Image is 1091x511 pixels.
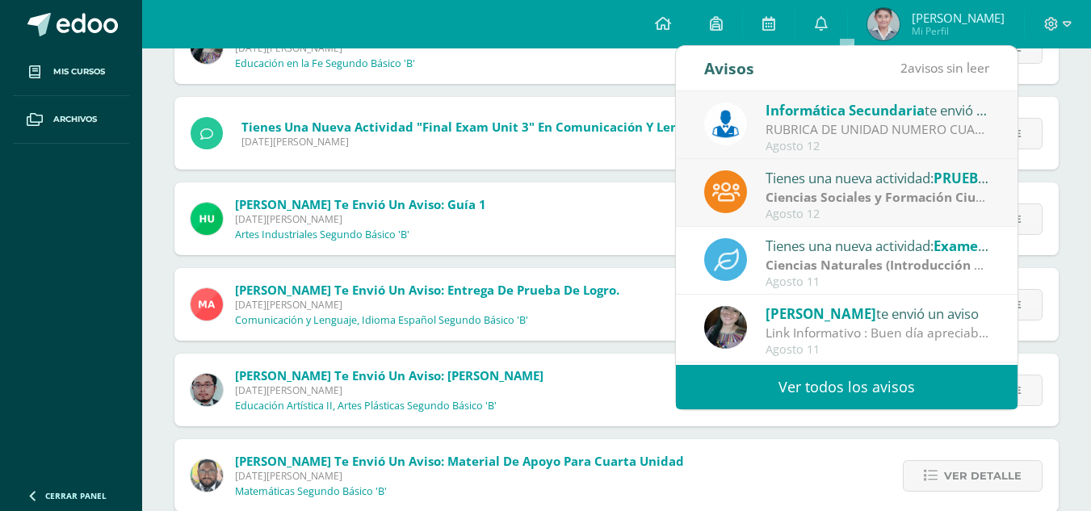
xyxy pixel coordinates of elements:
p: Educación Artística II, Artes Plásticas Segundo Básico 'B' [235,400,497,413]
div: Avisos [704,46,754,90]
a: Archivos [13,96,129,144]
span: [PERSON_NAME] [766,304,876,323]
img: 712781701cd376c1a616437b5c60ae46.png [191,459,223,492]
img: 0fd6451cf16eae051bb176b5d8bc5f11.png [191,288,223,320]
p: Matemáticas Segundo Básico 'B' [235,485,387,498]
div: Agosto 12 [766,140,990,153]
div: | Prueba de Logro [766,188,990,207]
span: [PERSON_NAME] te envió un aviso: material de apoyo para cuarta unidad [235,453,684,469]
span: Cerrar panel [45,490,107,501]
span: Mi Perfil [912,24,1005,38]
div: Tienes una nueva actividad: [766,167,990,188]
span: [DATE][PERSON_NAME] [235,469,684,483]
span: [DATE][PERSON_NAME] [235,298,619,312]
div: Tienes una nueva actividad: [766,235,990,256]
span: avisos sin leer [900,59,989,77]
span: Mis cursos [53,65,105,78]
div: Agosto 11 [766,275,990,289]
div: Link Informativo : Buen día apreciables estudiantes, es un gusto dirigirme a ustedes en este inic... [766,324,990,342]
div: te envió un aviso [766,99,990,120]
p: Educación en la Fe Segundo Básico 'B' [235,57,415,70]
img: 6ed6846fa57649245178fca9fc9a58dd.png [704,103,747,145]
div: Agosto 11 [766,343,990,357]
span: Tienes una nueva actividad "Final Exam Unit 3" En Comunicación y Lenguaje, Idioma Extranjero Inglés [241,119,867,135]
img: fd23069c3bd5c8dde97a66a86ce78287.png [191,203,223,235]
div: te envió un aviso [766,303,990,324]
div: | Prueba de Logro [766,256,990,274]
a: Ver todos los avisos [676,365,1018,409]
span: Informática Secundaria [766,101,925,119]
span: [PERSON_NAME] te envió un aviso: [PERSON_NAME] [235,367,543,383]
img: 8322e32a4062cfa8b237c59eedf4f548.png [704,306,747,349]
span: [DATE][PERSON_NAME] [235,212,486,226]
img: 5fac68162d5e1b6fbd390a6ac50e103d.png [191,374,223,406]
span: Archivos [53,113,97,126]
img: ca71864a5d0528a2f2ad2f0401821164.png [867,8,900,40]
span: [PERSON_NAME] te envió un aviso: Guía 1 [235,196,486,212]
span: [PERSON_NAME] [912,10,1005,26]
span: 2 [900,59,908,77]
span: [DATE][PERSON_NAME] [241,135,867,149]
span: [DATE][PERSON_NAME] [235,383,543,397]
p: Comunicación y Lenguaje, Idioma Español Segundo Básico 'B' [235,314,528,327]
a: Mis cursos [13,48,129,96]
div: RUBRICA DE UNIDAD NUMERO CUATRO - INFORMACION IMPORTANTE--: Buenas tardes Estimados todos Bendici... [766,120,990,139]
span: Ver detalle [944,461,1022,491]
strong: Ciencias Naturales (Introducción a la Química) [766,256,1055,274]
p: Artes Industriales Segundo Básico 'B' [235,228,409,241]
div: Agosto 12 [766,207,990,221]
span: [PERSON_NAME] te envió un aviso: Entrega de prueba de logro. [235,282,619,298]
span: Examen de unidad [934,237,1058,255]
span: PRUEBA OBJETIVA [934,169,1054,187]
